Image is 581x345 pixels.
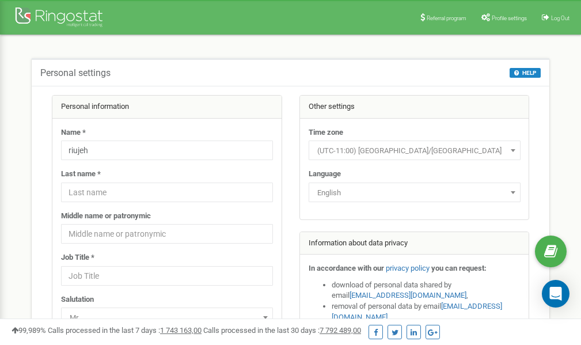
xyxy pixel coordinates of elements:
span: Profile settings [492,15,527,21]
input: Last name [61,183,273,202]
label: Name * [61,127,86,138]
li: download of personal data shared by email , [332,280,521,301]
span: Calls processed in the last 30 days : [203,326,361,335]
u: 7 792 489,00 [320,326,361,335]
input: Middle name or patronymic [61,224,273,244]
label: Time zone [309,127,343,138]
span: Referral program [427,15,466,21]
input: Job Title [61,266,273,286]
span: Calls processed in the last 7 days : [48,326,202,335]
span: (UTC-11:00) Pacific/Midway [313,143,517,159]
label: Job Title * [61,252,94,263]
div: Personal information [52,96,282,119]
span: English [309,183,521,202]
span: Mr. [61,308,273,327]
div: Information about data privacy [300,232,529,255]
button: HELP [510,68,541,78]
span: English [313,185,517,201]
span: Log Out [551,15,569,21]
input: Name [61,141,273,160]
span: (UTC-11:00) Pacific/Midway [309,141,521,160]
label: Middle name or patronymic [61,211,151,222]
span: 99,989% [12,326,46,335]
span: Mr. [65,310,269,326]
strong: In accordance with our [309,264,384,272]
a: privacy policy [386,264,430,272]
label: Language [309,169,341,180]
a: [EMAIL_ADDRESS][DOMAIN_NAME] [350,291,466,299]
h5: Personal settings [40,68,111,78]
div: Open Intercom Messenger [542,280,569,308]
label: Last name * [61,169,101,180]
u: 1 743 163,00 [160,326,202,335]
label: Salutation [61,294,94,305]
div: Other settings [300,96,529,119]
strong: you can request: [431,264,487,272]
li: removal of personal data by email , [332,301,521,323]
